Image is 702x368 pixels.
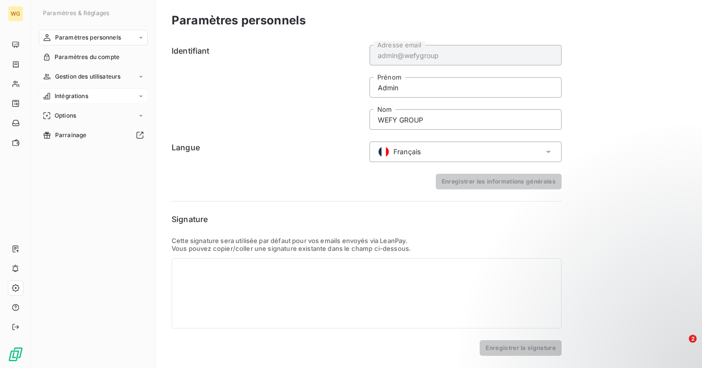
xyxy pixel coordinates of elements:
span: Options [55,111,76,120]
p: Cette signature sera utilisée par défaut pour vos emails envoyés via LeanPay. [172,237,562,245]
span: Paramètres personnels [55,33,121,42]
a: Paramètres du compte [39,49,148,65]
button: Enregistrer les informations générales [436,174,562,189]
span: Français [393,147,421,157]
img: Logo LeanPay [8,347,23,362]
h6: Identifiant [172,45,364,130]
h3: Paramètres personnels [172,12,306,29]
iframe: Intercom live chat [669,335,692,358]
span: Paramètres & Réglages [43,9,109,17]
span: Parrainage [55,131,87,140]
div: WG [8,6,23,21]
h6: Langue [172,142,364,162]
input: placeholder [370,77,562,98]
a: Parrainage [39,127,148,143]
span: Intégrations [55,92,88,101]
h6: Signature [172,213,562,225]
iframe: Intercom notifications message [507,273,702,342]
span: Gestion des utilisateurs [55,72,121,81]
input: placeholder [370,45,562,65]
input: placeholder [370,109,562,130]
span: Paramètres du compte [55,53,119,61]
button: Enregistrer la signature [480,340,562,356]
span: 2 [689,335,697,343]
p: Vous pouvez copier/coller une signature existante dans le champ ci-dessous. [172,245,562,252]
